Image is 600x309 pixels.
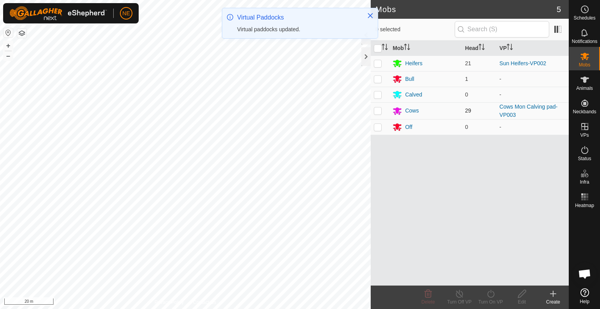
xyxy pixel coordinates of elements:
th: VP [496,41,569,56]
td: - [496,87,569,102]
div: Turn On VP [475,298,506,305]
td: - [496,71,569,87]
a: Contact Us [193,299,216,306]
span: Mobs [579,63,590,67]
a: Help [569,285,600,307]
p-sorticon: Activate to sort [479,45,485,51]
input: Search (S) [455,21,549,38]
p-sorticon: Activate to sort [404,45,410,51]
span: Neckbands [573,109,596,114]
button: Reset Map [4,28,13,38]
div: Create [537,298,569,305]
span: Notifications [572,39,597,44]
div: Turn Off VP [444,298,475,305]
a: Privacy Policy [155,299,184,306]
p-sorticon: Activate to sort [507,45,513,51]
button: Map Layers [17,29,27,38]
img: Gallagher Logo [9,6,107,20]
span: 0 selected [375,25,454,34]
th: Mob [389,41,462,56]
div: Open chat [573,262,596,286]
a: Sun Heifers-VP002 [500,60,546,66]
span: 0 [465,124,468,130]
span: Delete [421,299,435,305]
button: Close [365,10,376,21]
h2: Mobs [375,5,557,14]
span: Help [580,299,589,304]
span: Infra [580,180,589,184]
td: - [496,119,569,135]
span: 21 [465,60,471,66]
span: Status [578,156,591,161]
div: Calved [405,91,422,99]
button: – [4,51,13,61]
div: Heifers [405,59,422,68]
th: Head [462,41,496,56]
span: 29 [465,107,471,114]
span: Heatmap [575,203,594,208]
div: Virtual paddocks updated. [237,25,359,34]
div: Off [405,123,412,131]
a: Cows Mon Calving pad-VP003 [500,104,558,118]
span: Schedules [573,16,595,20]
div: Bull [405,75,414,83]
span: 5 [557,4,561,15]
div: Cows [405,107,419,115]
button: + [4,41,13,50]
div: Virtual Paddocks [237,13,359,22]
span: VPs [580,133,589,138]
span: 1 [465,76,468,82]
span: NE [122,9,130,18]
span: Animals [576,86,593,91]
div: Edit [506,298,537,305]
span: 0 [465,91,468,98]
p-sorticon: Activate to sort [382,45,388,51]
